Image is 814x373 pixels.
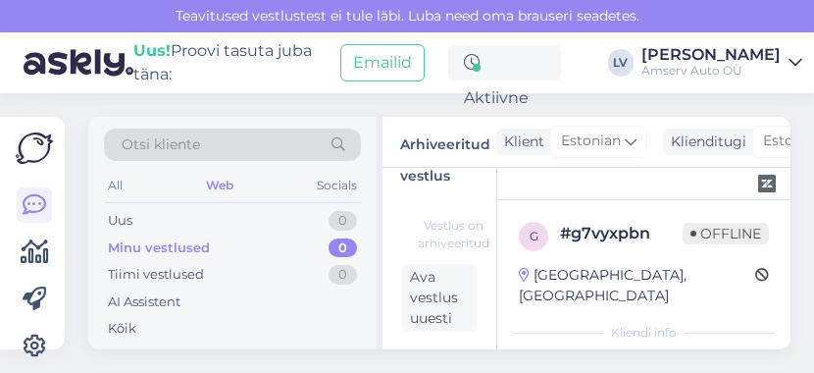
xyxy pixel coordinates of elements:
[448,45,560,80] div: Aktiivne
[329,211,357,231] div: 0
[608,49,634,77] div: LV
[561,131,621,152] span: Estonian
[663,132,746,152] div: Klienditugi
[104,173,127,198] div: All
[519,265,755,306] div: [GEOGRAPHIC_DATA], [GEOGRAPHIC_DATA]
[513,324,775,342] div: Kliendi info
[108,265,204,285] div: Tiimi vestlused
[108,239,210,258] div: Minu vestlused
[108,293,180,312] div: AI Assistent
[402,264,477,332] div: Ava vestlus uuesti
[641,63,781,79] div: Amserv Auto OÜ
[683,223,769,244] span: Offline
[400,129,490,155] label: Arhiveeritud vestlus
[340,44,425,81] button: Emailid
[202,173,237,198] div: Web
[16,133,53,164] img: Askly Logo
[641,47,802,79] a: [PERSON_NAME]Amserv Auto OÜ
[530,229,538,243] span: g
[108,211,132,231] div: Uus
[122,134,200,155] span: Otsi kliente
[313,173,361,198] div: Socials
[496,132,544,152] div: Klient
[329,239,357,258] div: 0
[758,175,776,192] img: zendesk
[133,39,332,86] div: Proovi tasuta juba täna:
[329,265,357,285] div: 0
[108,346,188,366] div: Arhiveeritud
[133,41,171,60] b: Uus!
[108,319,136,339] div: Kõik
[560,222,683,245] div: # g7vyxpbn
[418,217,489,252] span: Vestlus on arhiveeritud
[641,47,781,63] div: [PERSON_NAME]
